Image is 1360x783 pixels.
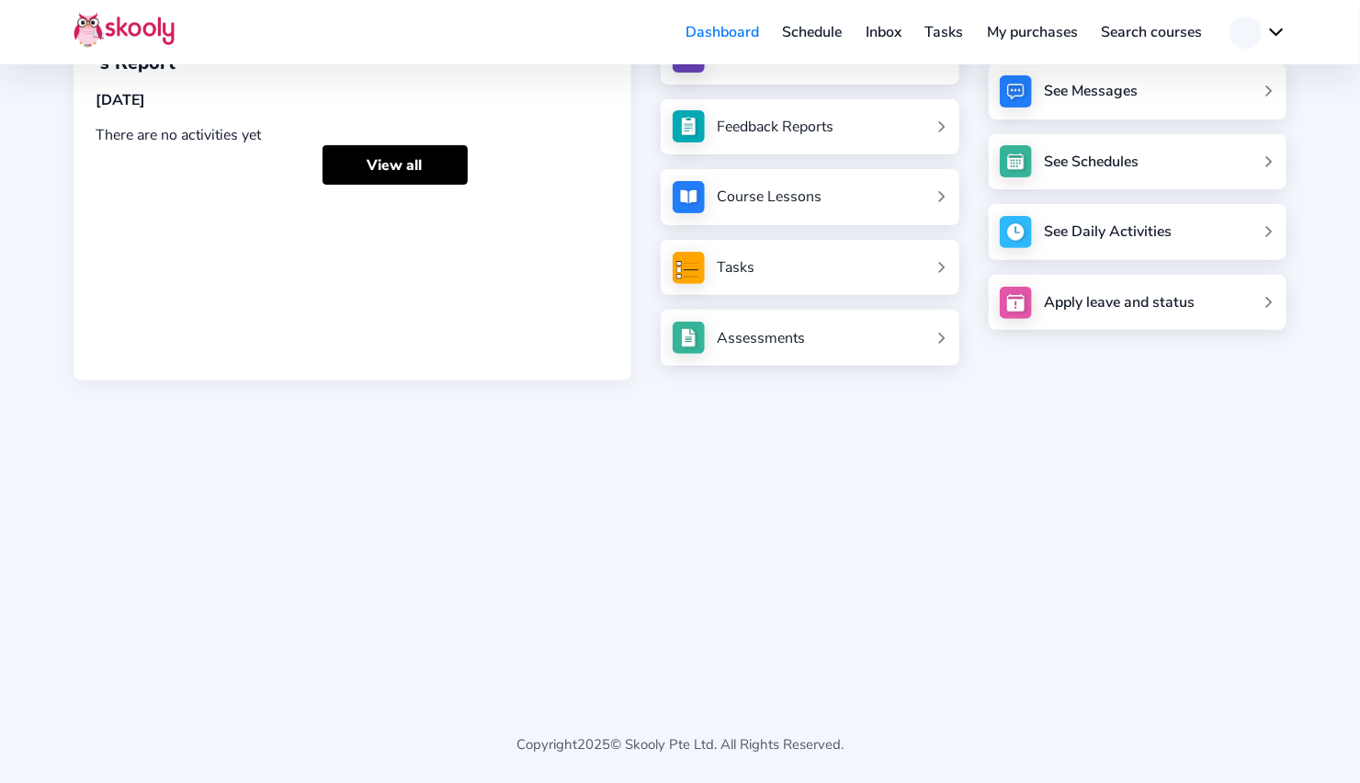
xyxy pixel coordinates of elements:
div: Apply leave and status [1044,292,1195,312]
a: My purchases [975,17,1090,47]
img: activity.jpg [1000,216,1032,248]
a: See Daily Activities [989,204,1286,260]
a: Feedback Reports [673,110,947,142]
img: courses.jpg [673,181,705,213]
img: schedule.jpg [1000,145,1032,177]
a: Assessments [673,322,947,354]
div: See Messages [1044,81,1138,101]
img: Skooly [74,12,175,48]
a: Apply leave and status [989,275,1286,331]
a: Schedule [771,17,855,47]
div: There are no activities yet [96,125,609,145]
a: Inbox [854,17,913,47]
a: View all [323,145,468,185]
button: chevron down outline [1230,17,1286,49]
span: 2025 [577,735,610,754]
img: messages.jpg [1000,75,1032,108]
div: Assessments [717,328,805,348]
a: Dashboard [674,17,771,47]
a: Search courses [1090,17,1215,47]
div: Course Lessons [717,187,822,207]
div: See Daily Activities [1044,221,1172,242]
div: [DATE] [96,90,609,110]
a: Tasks [913,17,976,47]
div: Copyright © Skooly Pte Ltd. All Rights Reserved. [74,662,1286,783]
img: see_atten.jpg [673,110,705,142]
img: assessments.jpg [673,322,705,354]
a: See Schedules [989,134,1286,190]
img: apply_leave.jpg [1000,287,1032,319]
div: Feedback Reports [717,117,834,137]
a: Tasks [673,252,947,284]
a: Course Lessons [673,181,947,213]
div: See Schedules [1044,152,1139,172]
img: tasksForMpWeb.png [673,252,705,284]
div: Tasks [717,257,754,278]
